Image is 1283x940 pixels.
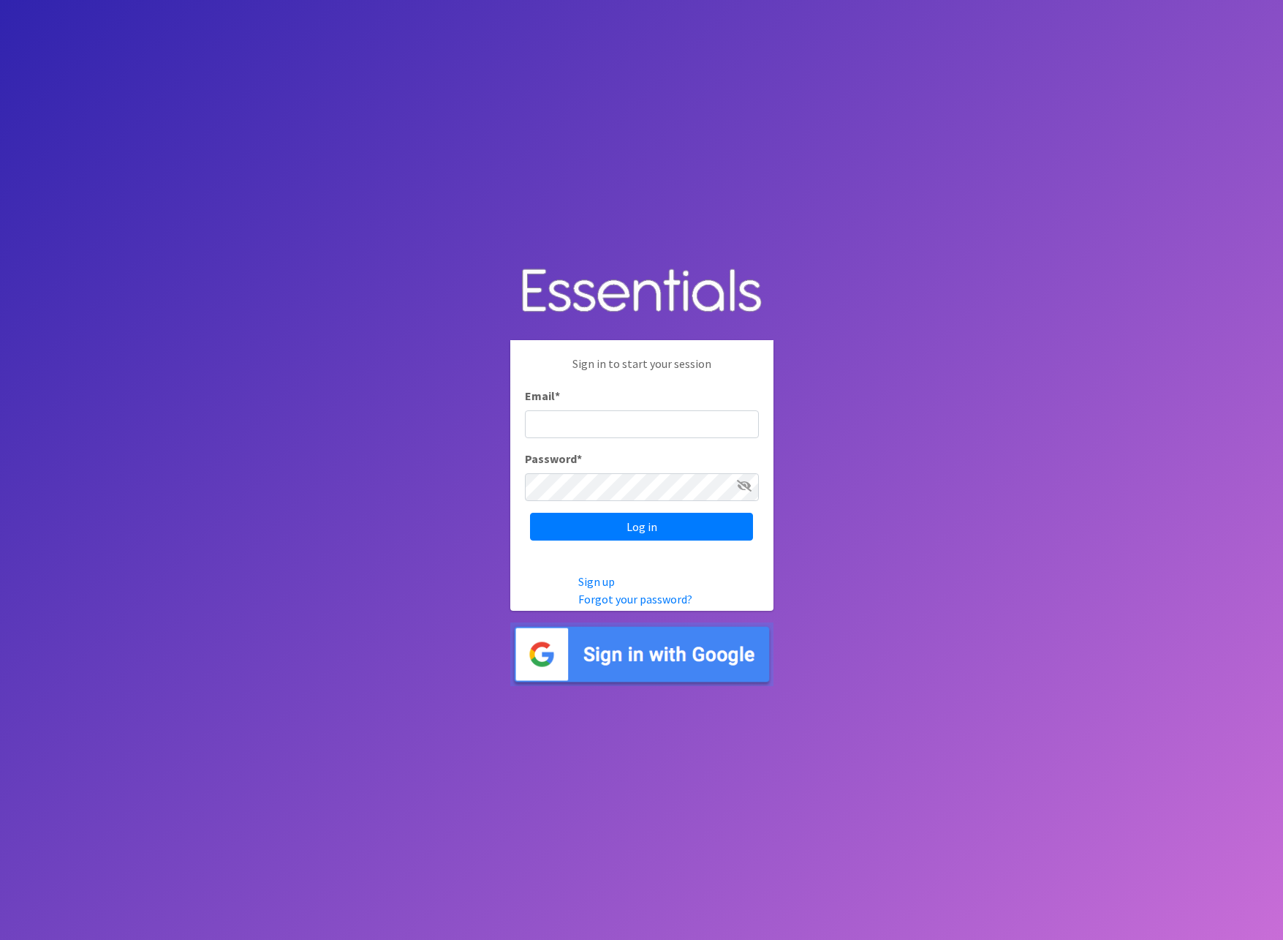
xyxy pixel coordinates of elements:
label: Password [525,450,582,467]
a: Sign up [578,574,615,589]
p: Sign in to start your session [525,355,759,387]
abbr: required [555,388,560,403]
a: Forgot your password? [578,592,692,606]
abbr: required [577,451,582,466]
input: Log in [530,513,753,541]
img: Human Essentials [510,254,773,329]
label: Email [525,387,560,405]
img: Sign in with Google [510,623,773,686]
